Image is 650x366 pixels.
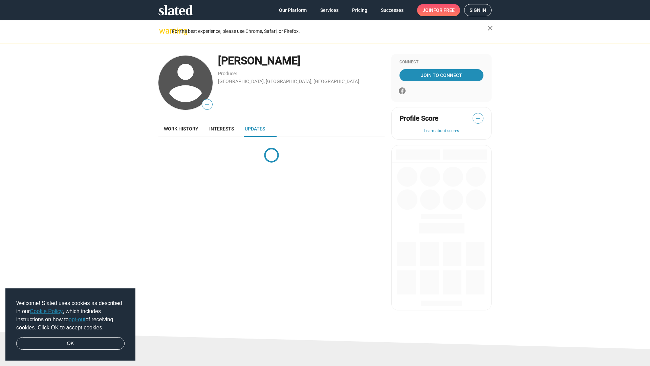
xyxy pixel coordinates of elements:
div: Connect [399,60,483,65]
div: For the best experience, please use Chrome, Safari, or Firefox. [172,27,487,36]
a: dismiss cookie message [16,337,125,350]
a: [GEOGRAPHIC_DATA], [GEOGRAPHIC_DATA], [GEOGRAPHIC_DATA] [218,79,359,84]
mat-icon: warning [159,27,167,35]
span: Join To Connect [401,69,482,81]
span: — [473,114,483,123]
div: cookieconsent [5,288,135,361]
span: Interests [209,126,234,131]
span: Pricing [352,4,367,16]
a: Services [315,4,344,16]
div: [PERSON_NAME] [218,54,385,68]
a: Work history [158,121,204,137]
a: Pricing [347,4,373,16]
span: Our Platform [279,4,307,16]
span: Join [422,4,455,16]
a: Updates [239,121,270,137]
a: Interests [204,121,239,137]
span: Profile Score [399,114,438,123]
a: Producer [218,71,237,76]
a: Cookie Policy [30,308,63,314]
span: Services [320,4,339,16]
span: Work history [164,126,198,131]
span: for free [433,4,455,16]
a: Joinfor free [417,4,460,16]
span: Successes [381,4,404,16]
a: Join To Connect [399,69,483,81]
a: Sign in [464,4,492,16]
a: Successes [375,4,409,16]
a: Our Platform [274,4,312,16]
span: Sign in [470,4,486,16]
button: Learn about scores [399,128,483,134]
span: Updates [245,126,265,131]
span: — [202,100,212,109]
a: opt-out [69,317,86,322]
span: Welcome! Slated uses cookies as described in our , which includes instructions on how to of recei... [16,299,125,332]
mat-icon: close [486,24,494,32]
